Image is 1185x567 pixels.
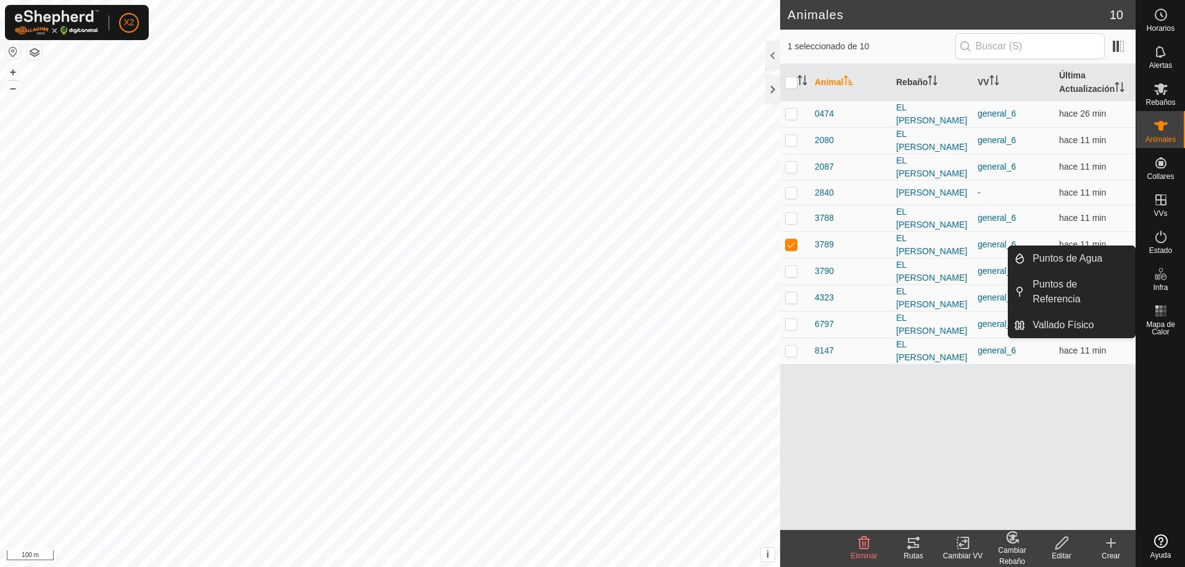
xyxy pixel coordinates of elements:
[1145,136,1176,143] span: Animales
[978,162,1016,172] a: general_6
[978,346,1016,355] a: general_6
[1145,99,1175,106] span: Rebaños
[896,338,968,364] div: EL [PERSON_NAME]
[1033,277,1128,307] span: Puntos de Referencia
[978,188,981,197] app-display-virtual-paddock-transition: -
[1037,550,1086,561] div: Editar
[978,109,1016,118] a: general_6
[928,77,938,87] p-sorticon: Activar para ordenar
[1059,188,1106,197] span: 11 ago 2025, 7:32
[938,550,987,561] div: Cambiar VV
[1033,318,1094,333] span: Vallado Físico
[815,238,834,251] span: 3789
[1059,239,1106,249] span: 11 ago 2025, 7:32
[1025,313,1135,337] a: Vallado Físico
[1147,173,1174,180] span: Collares
[1059,162,1106,172] span: 11 ago 2025, 7:32
[1054,64,1136,101] th: Última Actualización
[978,292,1016,302] a: general_6
[767,549,769,560] span: i
[1008,313,1135,337] li: Vallado Físico
[15,10,99,35] img: Logo Gallagher
[1008,272,1135,312] li: Puntos de Referencia
[326,551,397,562] a: Política de Privacidad
[973,64,1054,101] th: VV
[896,128,968,154] div: EL [PERSON_NAME]
[6,65,20,80] button: +
[815,344,834,357] span: 8147
[1115,84,1125,94] p-sorticon: Activar para ordenar
[810,64,891,101] th: Animal
[1059,213,1106,223] span: 11 ago 2025, 7:32
[844,77,854,87] p-sorticon: Activar para ordenar
[978,266,1016,276] a: general_6
[896,259,968,284] div: EL [PERSON_NAME]
[1059,109,1106,118] span: 11 ago 2025, 7:17
[978,319,1016,329] a: general_6
[896,154,968,180] div: EL [PERSON_NAME]
[815,107,834,120] span: 0474
[788,7,1110,22] h2: Animales
[978,239,1016,249] a: general_6
[1110,6,1123,24] span: 10
[896,232,968,258] div: EL [PERSON_NAME]
[889,550,938,561] div: Rutas
[1149,62,1172,69] span: Alertas
[815,265,834,278] span: 3790
[850,552,877,560] span: Eliminar
[987,545,1037,567] div: Cambiar Rebaño
[815,318,834,331] span: 6797
[978,213,1016,223] a: general_6
[815,291,834,304] span: 4323
[891,64,973,101] th: Rebaño
[955,33,1105,59] input: Buscar (S)
[1149,247,1172,254] span: Estado
[1025,272,1135,312] a: Puntos de Referencia
[896,285,968,311] div: EL [PERSON_NAME]
[1059,135,1106,145] span: 11 ago 2025, 7:32
[1153,284,1168,291] span: Infra
[896,101,968,127] div: EL [PERSON_NAME]
[1033,251,1102,266] span: Puntos de Agua
[1139,321,1182,336] span: Mapa de Calor
[788,40,955,53] span: 1 seleccionado de 10
[815,160,834,173] span: 2087
[896,312,968,337] div: EL [PERSON_NAME]
[1025,246,1135,271] a: Puntos de Agua
[1150,552,1171,559] span: Ayuda
[989,77,999,87] p-sorticon: Activar para ordenar
[797,77,807,87] p-sorticon: Activar para ordenar
[1086,550,1136,561] div: Crear
[815,212,834,225] span: 3788
[761,548,775,561] button: i
[896,186,968,199] div: [PERSON_NAME]
[978,135,1016,145] a: general_6
[412,551,454,562] a: Contáctenos
[815,134,834,147] span: 2080
[6,44,20,59] button: Restablecer Mapa
[123,16,134,29] span: X2
[1008,246,1135,271] li: Puntos de Agua
[1154,210,1167,217] span: VVs
[1059,346,1106,355] span: 11 ago 2025, 7:32
[1147,25,1175,32] span: Horarios
[6,81,20,96] button: –
[815,186,834,199] span: 2840
[1136,529,1185,564] a: Ayuda
[896,205,968,231] div: EL [PERSON_NAME]
[27,45,42,60] button: Capas del Mapa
